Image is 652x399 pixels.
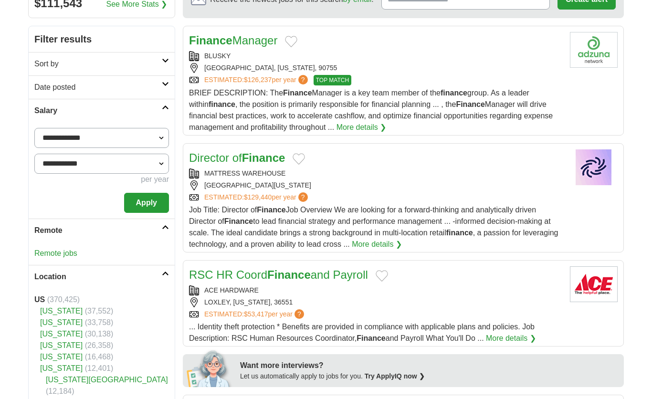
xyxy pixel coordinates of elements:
[34,82,162,93] h2: Date posted
[365,372,425,380] a: Try ApplyIQ now ❯
[204,192,310,202] a: ESTIMATED:$129,440per year?
[40,307,83,315] a: [US_STATE]
[47,295,80,304] span: (370,425)
[244,310,268,318] span: $53,417
[293,153,305,165] button: Add to favorite jobs
[85,353,114,361] span: (16,468)
[242,151,285,164] strong: Finance
[209,100,235,108] strong: finance
[204,286,259,294] a: ACE HARDWARE
[189,63,562,73] div: [GEOGRAPHIC_DATA], [US_STATE], 90755
[376,270,388,282] button: Add to favorite jobs
[85,341,114,349] span: (26,358)
[34,174,169,185] div: per year
[357,334,385,342] strong: Finance
[189,168,562,178] div: MATTRESS WAREHOUSE
[29,219,175,242] a: Remote
[40,353,83,361] a: [US_STATE]
[267,268,311,281] strong: Finance
[189,51,562,61] div: BLUSKY
[34,225,162,236] h2: Remote
[240,360,618,371] div: Want more interviews?
[189,297,562,307] div: LOXLEY, [US_STATE], 36551
[189,323,535,342] span: ... Identity theft protection * Benefits are provided in compliance with applicable plans and pol...
[570,32,618,68] img: Company logo
[570,149,618,185] img: Company logo
[204,75,310,85] a: ESTIMATED:$126,237per year?
[456,100,484,108] strong: Finance
[298,192,308,202] span: ?
[189,180,562,190] div: [GEOGRAPHIC_DATA][US_STATE]
[85,364,114,372] span: (12,401)
[285,36,297,47] button: Add to favorite jobs
[446,229,473,237] strong: finance
[29,99,175,122] a: Salary
[46,387,74,395] span: (12,184)
[46,376,168,384] a: [US_STATE][GEOGRAPHIC_DATA]
[29,26,175,52] h2: Filter results
[189,268,368,281] a: RSC HR CoordFinanceand Payroll
[189,34,232,47] strong: Finance
[189,34,277,47] a: FinanceManager
[337,122,387,133] a: More details ❯
[40,364,83,372] a: [US_STATE]
[189,89,553,131] span: BRIEF DESCRIPTION: The Manager is a key team member of the group. As a leader within , the positi...
[34,271,162,283] h2: Location
[189,151,285,164] a: Director ofFinance
[244,193,272,201] span: $129,440
[294,309,304,319] span: ?
[85,307,114,315] span: (37,552)
[40,330,83,338] a: [US_STATE]
[486,333,536,344] a: More details ❯
[29,52,175,75] a: Sort by
[224,217,253,225] strong: Finance
[85,318,114,326] span: (33,758)
[40,341,83,349] a: [US_STATE]
[244,76,272,84] span: $126,237
[34,58,162,70] h2: Sort by
[314,75,351,85] span: TOP MATCH
[85,330,114,338] span: (30,138)
[257,206,285,214] strong: Finance
[352,239,402,250] a: More details ❯
[40,318,83,326] a: [US_STATE]
[298,75,308,84] span: ?
[570,266,618,302] img: Ace Hardware logo
[187,349,233,387] img: apply-iq-scientist.png
[204,309,306,319] a: ESTIMATED:$53,417per year?
[34,249,77,257] a: Remote jobs
[283,89,312,97] strong: Finance
[29,265,175,288] a: Location
[34,295,45,304] strong: US
[441,89,467,97] strong: finance
[189,206,558,248] span: Job Title: Director of Job Overview We are looking for a forward-thinking and analytically driven...
[34,105,162,116] h2: Salary
[29,75,175,99] a: Date posted
[124,193,169,213] button: Apply
[240,371,618,381] div: Let us automatically apply to jobs for you.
